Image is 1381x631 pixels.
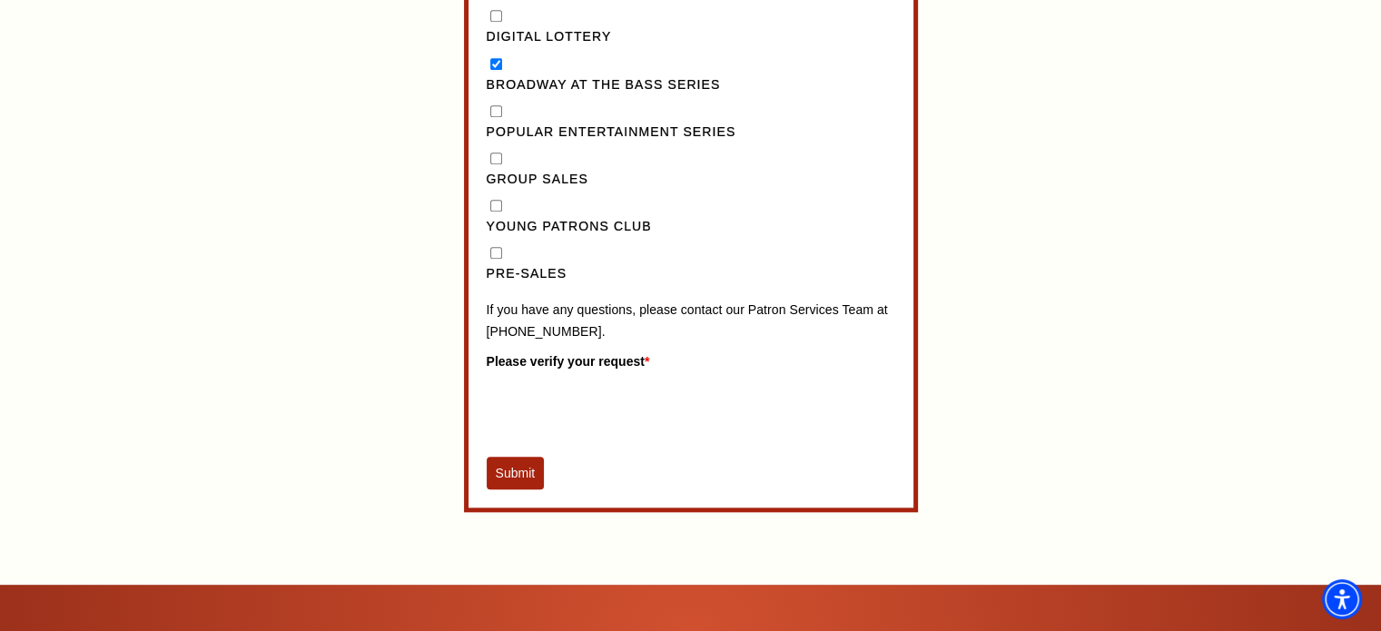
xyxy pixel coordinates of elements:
[487,457,545,489] button: Submit
[1322,579,1362,619] div: Accessibility Menu
[487,216,895,238] label: Young Patrons Club
[487,169,895,191] label: Group Sales
[487,377,763,448] iframe: reCAPTCHA
[487,122,895,143] label: Popular Entertainment Series
[487,263,895,285] label: Pre-Sales
[487,74,895,96] label: Broadway at the Bass Series
[487,300,895,342] p: If you have any questions, please contact our Patron Services Team at [PHONE_NUMBER].
[487,351,895,371] label: Please verify your request
[487,26,895,48] label: Digital Lottery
